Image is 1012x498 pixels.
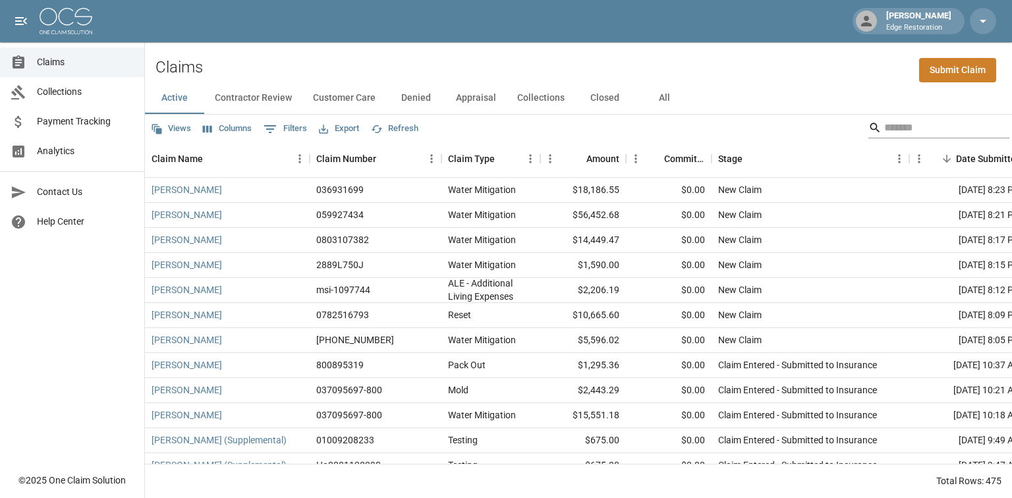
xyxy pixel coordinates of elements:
div: Water Mitigation [448,233,516,246]
div: $56,452.68 [540,203,626,228]
button: Export [316,119,362,139]
div: Testing [448,433,478,447]
a: [PERSON_NAME] [152,183,222,196]
div: 01009208233 [316,433,374,447]
div: Mold [448,383,468,397]
div: Total Rows: 475 [936,474,1001,487]
div: New Claim [718,258,762,271]
a: [PERSON_NAME] (Supplemental) [152,458,287,472]
img: ocs-logo-white-transparent.png [40,8,92,34]
button: Sort [568,150,586,168]
div: $14,449.47 [540,228,626,253]
div: $2,206.19 [540,278,626,303]
div: 1006-36-8885 [316,333,394,346]
div: New Claim [718,233,762,246]
div: $0.00 [626,353,712,378]
div: $0.00 [626,453,712,478]
div: New Claim [718,308,762,321]
div: Pack Out [448,358,486,372]
a: [PERSON_NAME] [152,208,222,221]
button: Denied [386,82,445,114]
div: $0.00 [626,278,712,303]
button: Sort [743,150,761,168]
div: $0.00 [626,203,712,228]
div: 037095697-800 [316,408,382,422]
div: Stage [718,140,743,177]
span: Contact Us [37,185,134,199]
div: New Claim [718,183,762,196]
button: Views [148,119,194,139]
div: $675.00 [540,428,626,453]
a: [PERSON_NAME] [152,408,222,422]
div: 0803107382 [316,233,369,246]
div: $0.00 [626,178,712,203]
a: [PERSON_NAME] [152,283,222,296]
div: Stage [712,140,909,177]
button: open drawer [8,8,34,34]
div: $0.00 [626,378,712,403]
div: Reset [448,308,471,321]
button: Sort [495,150,513,168]
a: Submit Claim [919,58,996,82]
div: Committed Amount [664,140,705,177]
div: msi-1097744 [316,283,370,296]
div: dynamic tabs [145,82,1012,114]
a: [PERSON_NAME] [152,333,222,346]
div: Claim Number [310,140,441,177]
div: Water Mitigation [448,208,516,221]
button: Collections [507,82,575,114]
a: [PERSON_NAME] [152,258,222,271]
button: Sort [203,150,221,168]
div: $0.00 [626,228,712,253]
span: Claims [37,55,134,69]
div: 0782516793 [316,308,369,321]
div: New Claim [718,283,762,296]
div: New Claim [718,208,762,221]
button: Closed [575,82,634,114]
button: Menu [626,149,646,169]
div: Claim Number [316,140,376,177]
button: Select columns [200,119,255,139]
div: Water Mitigation [448,333,516,346]
h2: Claims [155,58,203,77]
div: 037095697-800 [316,383,382,397]
button: Sort [376,150,395,168]
div: Claim Name [145,140,310,177]
p: Edge Restoration [886,22,951,34]
div: $10,665.60 [540,303,626,328]
div: $0.00 [626,428,712,453]
div: $15,551.18 [540,403,626,428]
a: [PERSON_NAME] [152,308,222,321]
button: Active [145,82,204,114]
div: Search [868,117,1009,141]
button: Sort [646,150,664,168]
button: Menu [540,149,560,169]
div: © 2025 One Claim Solution [18,474,126,487]
div: New Claim [718,333,762,346]
div: $0.00 [626,328,712,353]
a: [PERSON_NAME] (Supplemental) [152,433,287,447]
button: Menu [290,149,310,169]
div: Claim Entered - Submitted to Insurance [718,383,877,397]
a: [PERSON_NAME] [152,383,222,397]
div: Claim Type [448,140,495,177]
button: Sort [938,150,956,168]
div: Claim Entered - Submitted to Insurance [718,433,877,447]
button: Menu [520,149,540,169]
div: Testing [448,458,478,472]
div: $0.00 [626,253,712,278]
div: Water Mitigation [448,183,516,196]
div: 036931699 [316,183,364,196]
div: [PERSON_NAME] [881,9,957,33]
div: $5,596.02 [540,328,626,353]
div: $0.00 [626,303,712,328]
button: Refresh [368,119,422,139]
div: Amount [540,140,626,177]
div: $1,590.00 [540,253,626,278]
div: $1,295.36 [540,353,626,378]
button: Contractor Review [204,82,302,114]
div: Water Mitigation [448,408,516,422]
div: $2,443.29 [540,378,626,403]
div: Amount [586,140,619,177]
div: Water Mitigation [448,258,516,271]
